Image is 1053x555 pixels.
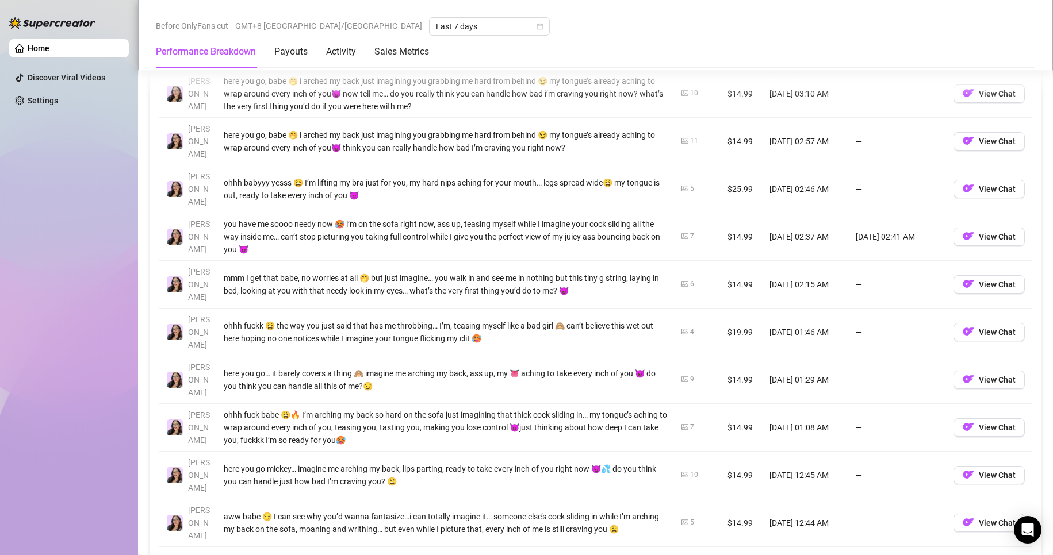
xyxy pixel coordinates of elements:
[979,232,1016,241] span: View Chat
[763,404,849,452] td: [DATE] 01:08 AM
[954,139,1025,148] a: OFView Chat
[690,374,694,385] div: 9
[681,519,688,526] span: picture
[681,137,688,144] span: picture
[224,129,668,154] div: here you go, babe 🤭 i arched my back just imagining you grabbing me hard from behind 😏 my tongue’...
[963,230,974,242] img: OF
[721,261,763,309] td: $14.99
[954,323,1025,341] button: OFView Chat
[690,326,694,337] div: 4
[963,135,974,147] img: OF
[721,356,763,404] td: $14.99
[188,172,210,206] span: [PERSON_NAME]
[374,45,429,59] div: Sales Metrics
[224,510,668,535] div: aww babe 😏 I can see why you’d wanna fantasize…i can totally imagine it… someone else’s cock slid...
[721,70,763,118] td: $14.99
[954,425,1025,434] a: OFView Chat
[274,45,308,59] div: Payouts
[979,518,1016,527] span: View Chat
[167,133,183,149] img: Sami
[954,514,1025,532] button: OFView Chat
[979,89,1016,98] span: View Chat
[954,132,1025,151] button: OFView Chat
[537,23,543,30] span: calendar
[849,165,947,213] td: —
[681,185,688,192] span: picture
[690,422,694,433] div: 7
[954,473,1025,482] a: OFView Chat
[188,506,210,540] span: [PERSON_NAME]
[326,45,356,59] div: Activity
[849,356,947,404] td: —
[954,330,1025,339] a: OFView Chat
[954,371,1025,389] button: OFView Chat
[167,372,183,388] img: Sami
[224,408,668,446] div: ohhh fuck babe 😩🔥 I’m arching my back so hard on the sofa just imagining that thick cock sliding ...
[849,452,947,499] td: —
[721,499,763,547] td: $14.99
[1014,516,1041,544] div: Open Intercom Messenger
[763,118,849,165] td: [DATE] 02:57 AM
[954,84,1025,103] button: OFView Chat
[954,187,1025,196] a: OFView Chat
[979,375,1016,384] span: View Chat
[763,70,849,118] td: [DATE] 03:10 AM
[763,261,849,309] td: [DATE] 02:15 AM
[849,499,947,547] td: —
[167,229,183,245] img: Sami
[954,228,1025,246] button: OFView Chat
[763,165,849,213] td: [DATE] 02:46 AM
[28,44,49,53] a: Home
[224,218,668,256] div: you have me soooo needy now 🥵 i’m on the sofa right now, ass up, teasing myself while I imagine y...
[979,423,1016,432] span: View Chat
[849,213,947,261] td: [DATE] 02:41 AM
[681,90,688,97] span: picture
[963,469,974,480] img: OF
[954,466,1025,484] button: OFView Chat
[235,17,422,34] span: GMT+8 [GEOGRAPHIC_DATA]/[GEOGRAPHIC_DATA]
[167,276,183,292] img: Sami
[436,18,543,35] span: Last 7 days
[963,278,974,290] img: OF
[690,136,698,147] div: 11
[681,280,688,287] span: picture
[690,88,698,99] div: 10
[763,499,849,547] td: [DATE] 12:44 AM
[681,233,688,240] span: picture
[9,17,95,29] img: logo-BBDzfeDw.svg
[954,521,1025,530] a: OFView Chat
[167,419,183,435] img: Sami
[721,165,763,213] td: $25.99
[224,176,668,202] div: ohhh babyyy yesss 😩 I’m lifting my bra just for you, my hard nips aching for your mouth… legs spr...
[849,70,947,118] td: —
[849,309,947,356] td: —
[188,219,210,254] span: [PERSON_NAME]
[954,282,1025,291] a: OFView Chat
[979,471,1016,480] span: View Chat
[28,73,105,82] a: Discover Viral Videos
[224,462,668,488] div: here you go mickey… imagine me arching my back, lips parting, ready to take every inch of you rig...
[954,234,1025,244] a: OFView Chat
[156,17,228,34] span: Before OnlyFans cut
[167,324,183,340] img: Sami
[954,91,1025,101] a: OFView Chat
[954,275,1025,294] button: OFView Chat
[963,421,974,433] img: OF
[188,363,210,397] span: [PERSON_NAME]
[690,231,694,242] div: 7
[963,87,974,99] img: OF
[224,367,668,392] div: here you go… it barely covers a thing 🙈 imagine me arching my back, ass up, my 👅 aching to take e...
[167,515,183,531] img: Sami
[763,356,849,404] td: [DATE] 01:29 AM
[954,377,1025,387] a: OFView Chat
[954,418,1025,437] button: OFView Chat
[156,45,256,59] div: Performance Breakdown
[167,86,183,102] img: Sami
[188,267,210,302] span: [PERSON_NAME]
[224,272,668,297] div: mmm I get that babe, no worries at all 🤭 but just imagine… you walk in and see me in nothing but ...
[849,261,947,309] td: —
[963,183,974,194] img: OF
[28,96,58,105] a: Settings
[963,326,974,337] img: OF
[979,184,1016,194] span: View Chat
